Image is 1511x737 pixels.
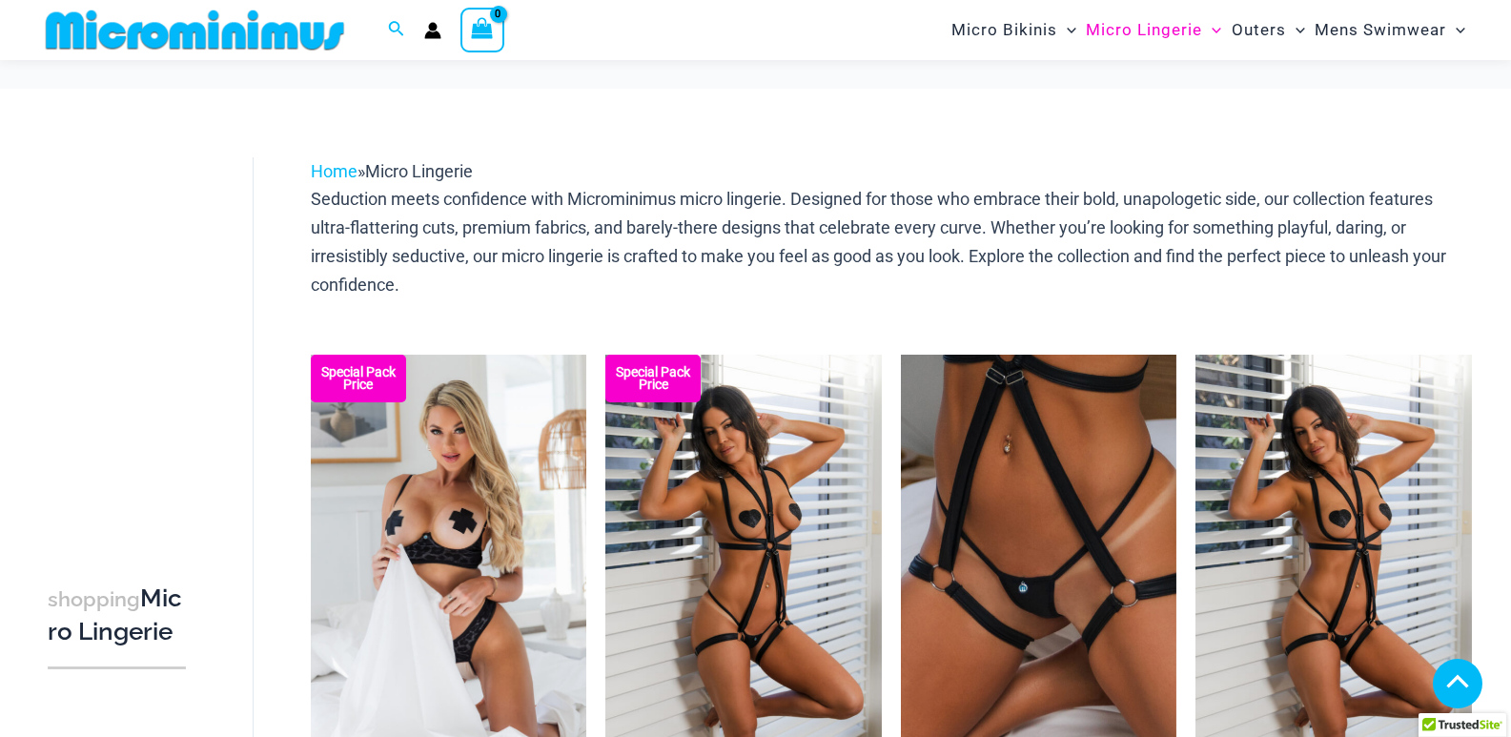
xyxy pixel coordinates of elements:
span: shopping [48,587,140,611]
span: Micro Lingerie [365,161,473,181]
b: Special Pack Price [311,366,406,391]
iframe: TrustedSite Certified [48,142,219,523]
a: Search icon link [388,18,405,42]
a: Micro BikinisMenu ToggleMenu Toggle [947,6,1081,54]
span: Micro Bikinis [951,6,1057,54]
span: Menu Toggle [1202,6,1221,54]
img: MM SHOP LOGO FLAT [38,9,352,51]
a: Mens SwimwearMenu ToggleMenu Toggle [1310,6,1470,54]
a: Home [311,161,357,181]
h3: Micro Lingerie [48,583,186,648]
span: Menu Toggle [1446,6,1465,54]
span: Micro Lingerie [1086,6,1202,54]
span: » [311,161,473,181]
a: View Shopping Cart, empty [460,8,504,51]
b: Special Pack Price [605,366,701,391]
span: Menu Toggle [1286,6,1305,54]
a: OutersMenu ToggleMenu Toggle [1227,6,1310,54]
span: Mens Swimwear [1315,6,1446,54]
a: Micro LingerieMenu ToggleMenu Toggle [1081,6,1226,54]
a: Account icon link [424,22,441,39]
span: Menu Toggle [1057,6,1076,54]
span: Outers [1232,6,1286,54]
p: Seduction meets confidence with Microminimus micro lingerie. Designed for those who embrace their... [311,185,1472,298]
nav: Site Navigation [944,3,1473,57]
